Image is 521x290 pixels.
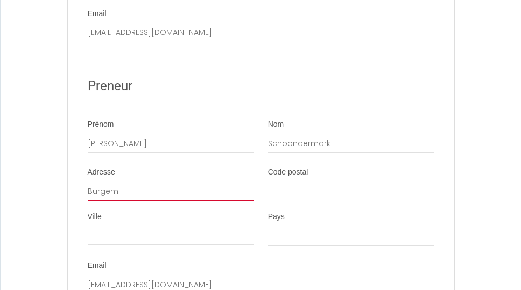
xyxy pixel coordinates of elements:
label: Adresse [88,167,115,178]
label: Code postal [268,167,308,178]
label: Prénom [88,119,114,130]
h2: Preneur [88,76,434,97]
label: Email [88,260,107,271]
label: Pays [268,212,285,222]
label: Ville [88,212,102,222]
label: Nom [268,119,284,130]
label: Email [88,9,107,19]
